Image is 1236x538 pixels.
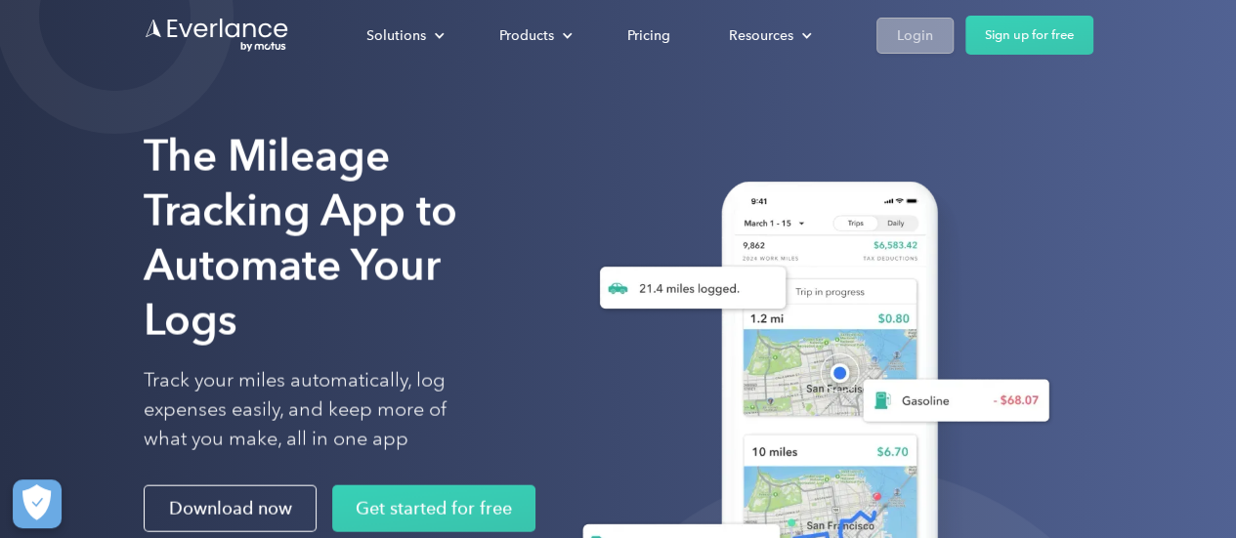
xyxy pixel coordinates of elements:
div: Solutions [347,19,460,53]
div: Products [499,23,554,48]
a: Go to homepage [144,17,290,54]
div: Pricing [627,23,670,48]
div: Products [480,19,588,53]
a: Sign up for free [965,16,1093,55]
div: Resources [729,23,793,48]
div: Solutions [366,23,426,48]
a: Download now [144,485,317,532]
a: Get started for free [332,485,535,532]
div: Resources [709,19,828,53]
strong: The Mileage Tracking App to Automate Your Logs [144,130,457,346]
button: Cookies Settings [13,479,62,528]
div: Login [897,23,933,48]
a: Login [876,18,954,54]
p: Track your miles automatically, log expenses easily, and keep more of what you make, all in one app [144,366,492,454]
a: Pricing [608,19,690,53]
